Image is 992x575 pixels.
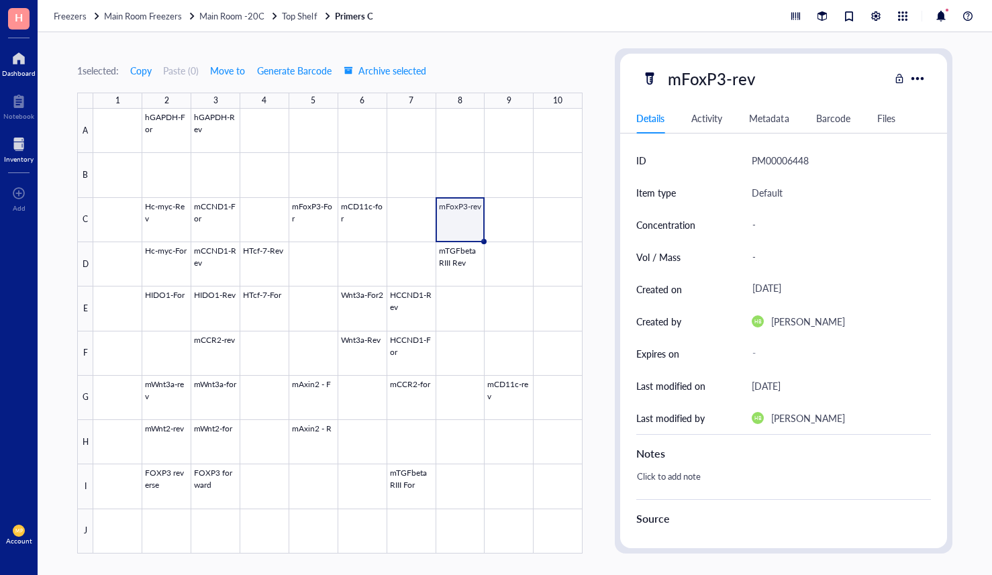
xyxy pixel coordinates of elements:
[77,464,93,509] div: I
[2,48,36,77] a: Dashboard
[507,93,511,109] div: 9
[54,9,87,22] span: Freezers
[335,10,376,22] a: Primers C
[636,314,681,329] div: Created by
[754,415,761,421] span: HB
[130,60,152,81] button: Copy
[343,60,427,81] button: Archive selected
[636,153,646,168] div: ID
[636,217,695,232] div: Concentration
[210,65,245,76] span: Move to
[15,9,23,25] span: H
[164,93,169,109] div: 2
[262,93,266,109] div: 4
[746,243,925,271] div: -
[636,446,930,462] div: Notes
[746,342,925,366] div: -
[816,111,850,125] div: Barcode
[15,528,22,533] span: MP
[77,286,93,331] div: E
[749,111,789,125] div: Metadata
[4,155,34,163] div: Inventory
[77,331,93,376] div: F
[77,509,93,554] div: J
[636,282,682,297] div: Created on
[77,153,93,197] div: B
[636,185,676,200] div: Item type
[104,9,182,22] span: Main Room Freezers
[163,60,199,81] button: Paste (0)
[746,534,925,562] div: -
[77,376,93,420] div: G
[458,93,462,109] div: 8
[754,319,761,325] span: HB
[77,420,93,464] div: H
[213,93,218,109] div: 3
[77,109,93,153] div: A
[6,537,32,545] div: Account
[3,91,34,120] a: Notebook
[636,411,705,425] div: Last modified by
[256,60,332,81] button: Generate Barcode
[409,93,413,109] div: 7
[199,9,264,22] span: Main Room -20C
[199,10,332,22] a: Main Room -20CTop Shelf
[2,69,36,77] div: Dashboard
[3,112,34,120] div: Notebook
[771,410,845,426] div: [PERSON_NAME]
[636,511,930,527] div: Source
[344,65,426,76] span: Archive selected
[104,10,197,22] a: Main Room Freezers
[360,93,364,109] div: 6
[746,211,925,239] div: -
[77,198,93,242] div: C
[631,467,925,499] div: Click to add note
[115,93,120,109] div: 1
[257,65,332,76] span: Generate Barcode
[636,346,679,361] div: Expires on
[752,152,809,168] div: PM00006448
[752,378,781,394] div: [DATE]
[771,313,845,329] div: [PERSON_NAME]
[691,111,722,125] div: Activity
[752,185,783,201] div: Default
[636,250,681,264] div: Vol / Mass
[746,277,925,301] div: [DATE]
[77,63,119,78] div: 1 selected:
[311,93,315,109] div: 5
[4,134,34,163] a: Inventory
[130,65,152,76] span: Copy
[209,60,246,81] button: Move to
[77,242,93,286] div: D
[877,111,895,125] div: Files
[636,111,664,125] div: Details
[13,204,26,212] div: Add
[54,10,101,22] a: Freezers
[636,378,705,393] div: Last modified on
[282,9,317,22] span: Top Shelf
[553,93,562,109] div: 10
[662,64,761,93] div: mFoxP3-rev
